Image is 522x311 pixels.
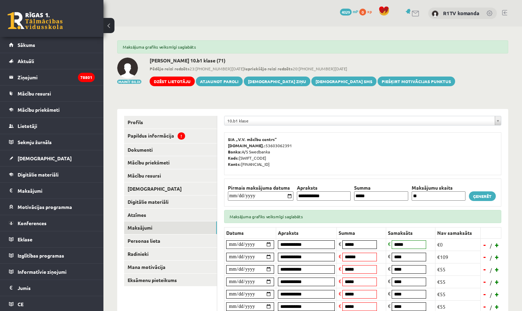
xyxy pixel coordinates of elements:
button: Mainīt bildi [117,80,141,84]
span: Izglītības programas [18,252,64,259]
img: R1TV komanda [432,10,439,17]
a: 10.b1 klase [224,116,501,125]
span: 0 [359,9,366,16]
a: - [481,264,488,274]
a: Maksājumi [124,221,217,234]
a: Maksājumi [9,183,95,199]
span: 4029 [340,9,352,16]
a: - [481,252,488,262]
a: - [481,277,488,287]
span: 10.b1 klase [227,116,492,125]
td: €55 [435,263,480,275]
td: €55 [435,288,480,300]
a: - [481,240,488,250]
span: Mācību priekšmeti [18,107,60,113]
a: Atjaunot paroli [196,77,243,86]
span: € [388,253,391,259]
a: Eklase [9,231,95,247]
span: Sekmju žurnāls [18,139,52,145]
th: Summa [352,184,410,191]
a: [DEMOGRAPHIC_DATA] [124,182,217,195]
span: Motivācijas programma [18,204,72,210]
span: Digitālie materiāli [18,171,59,178]
b: Konts: [228,161,241,167]
a: Personas lieta [124,234,217,247]
th: Samaksāts [386,227,435,238]
a: + [494,264,501,274]
b: Iepriekšējo reizi redzēts [244,66,293,71]
span: Lietotāji [18,123,37,129]
legend: Maksājumi [18,183,95,199]
span: / [489,242,493,249]
a: Sākums [9,37,95,53]
span: € [339,253,341,259]
span: Aktuāli [18,58,34,64]
a: Eksāmenu pieteikums [124,274,217,287]
a: + [494,252,501,262]
a: Informatīvie ziņojumi [9,264,95,280]
th: Summa [337,227,386,238]
b: Pēdējo reizi redzēts [150,66,190,71]
a: Mācību priekšmeti [9,102,95,118]
th: Nav samaksāts [435,227,480,238]
span: Jumis [18,285,31,291]
a: Papildus informācija! [124,129,217,143]
a: R1TV komanda [443,10,479,17]
p: 53603062391 A/S Swedbanka [SWIFT_CODE] [FINANCIAL_ID] [228,136,498,167]
span: € [388,241,391,247]
a: Dzēst lietotāju [150,77,195,86]
a: Ziņojumi78801 [9,69,95,85]
span: € [388,290,391,297]
span: Eklase [18,236,32,242]
th: Pirmais maksājuma datums [226,184,295,191]
a: Profils [124,116,217,129]
a: Digitālie materiāli [9,167,95,182]
span: € [388,265,391,272]
a: 0 xp [359,9,375,14]
a: Izglītības programas [9,248,95,263]
a: Atzīmes [124,209,217,221]
td: €55 [435,275,480,288]
span: / [489,254,493,261]
span: € [339,290,341,297]
b: Kods: [228,155,239,161]
a: Ģenerēt [469,191,496,201]
h2: [PERSON_NAME] 10.b1 klase (71) [150,58,455,63]
th: Apraksts [276,227,337,238]
a: [DEMOGRAPHIC_DATA] ziņu [244,77,310,86]
a: Mācību resursi [124,169,217,182]
a: [DEMOGRAPHIC_DATA] SMS [311,77,377,86]
span: € [339,241,341,247]
div: Maksājuma grafiks veiksmīgi saglabāts [224,210,501,223]
span: mP [353,9,358,14]
span: Informatīvie ziņojumi [18,269,67,275]
span: Sākums [18,42,35,48]
span: / [489,304,493,311]
td: €0 [435,238,480,251]
th: Maksājumu skaits [410,184,467,191]
a: Rīgas 1. Tālmācības vidusskola [8,12,63,29]
span: Mācību resursi [18,90,51,97]
a: Konferences [9,215,95,231]
a: [DEMOGRAPHIC_DATA] [9,150,95,166]
b: [DOMAIN_NAME].: [228,143,265,148]
span: CE [18,301,23,307]
span: € [339,265,341,272]
a: Mācību resursi [9,86,95,101]
th: Datums [224,227,276,238]
th: Apraksts [295,184,352,191]
legend: Ziņojumi [18,69,95,85]
b: Banka: [228,149,242,154]
td: €109 [435,251,480,263]
span: xp [367,9,372,14]
span: / [489,291,493,299]
span: / [489,279,493,286]
a: Motivācijas programma [9,199,95,215]
a: Digitālie materiāli [124,195,217,208]
span: € [339,303,341,309]
a: Dokumenti [124,143,217,156]
a: Sekmju žurnāls [9,134,95,150]
a: Aktuāli [9,53,95,69]
a: 4029 mP [340,9,358,14]
span: / [489,267,493,274]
